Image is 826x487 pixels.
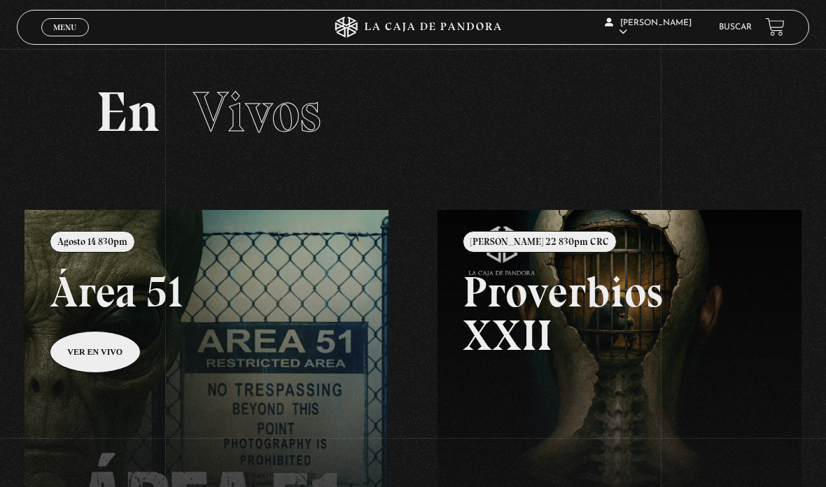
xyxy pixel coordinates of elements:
a: View your shopping cart [766,17,785,36]
span: Cerrar [49,35,82,45]
span: [PERSON_NAME] [605,19,692,36]
a: Buscar [719,23,752,31]
h2: En [96,84,730,140]
span: Vivos [193,78,321,146]
span: Menu [53,23,76,31]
